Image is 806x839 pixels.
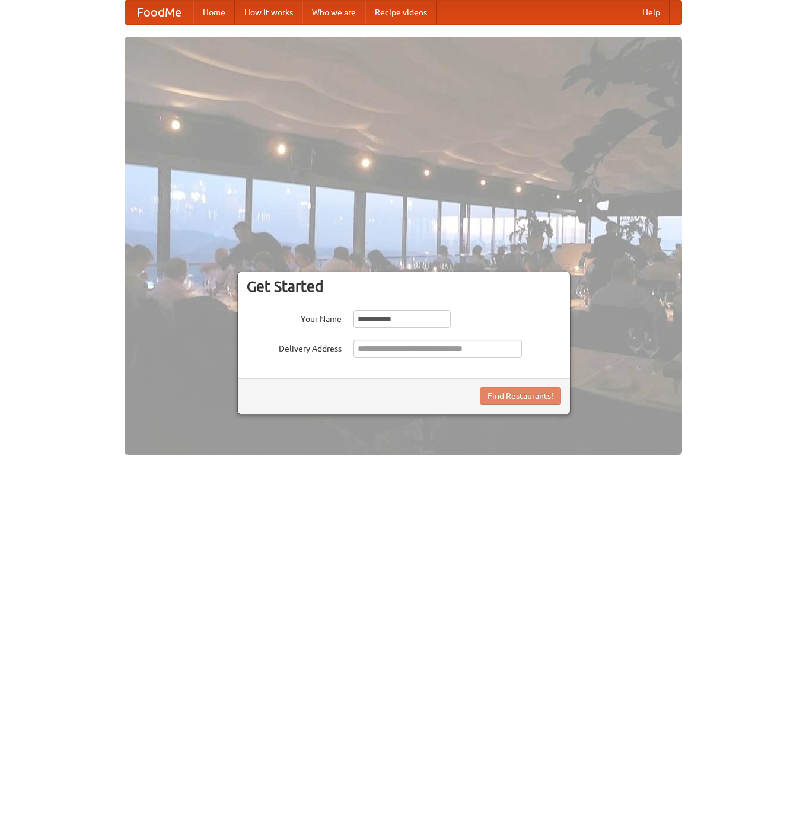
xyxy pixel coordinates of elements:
[480,387,561,405] button: Find Restaurants!
[365,1,437,24] a: Recipe videos
[125,1,193,24] a: FoodMe
[235,1,302,24] a: How it works
[633,1,670,24] a: Help
[247,340,342,355] label: Delivery Address
[247,277,561,295] h3: Get Started
[193,1,235,24] a: Home
[302,1,365,24] a: Who we are
[247,310,342,325] label: Your Name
